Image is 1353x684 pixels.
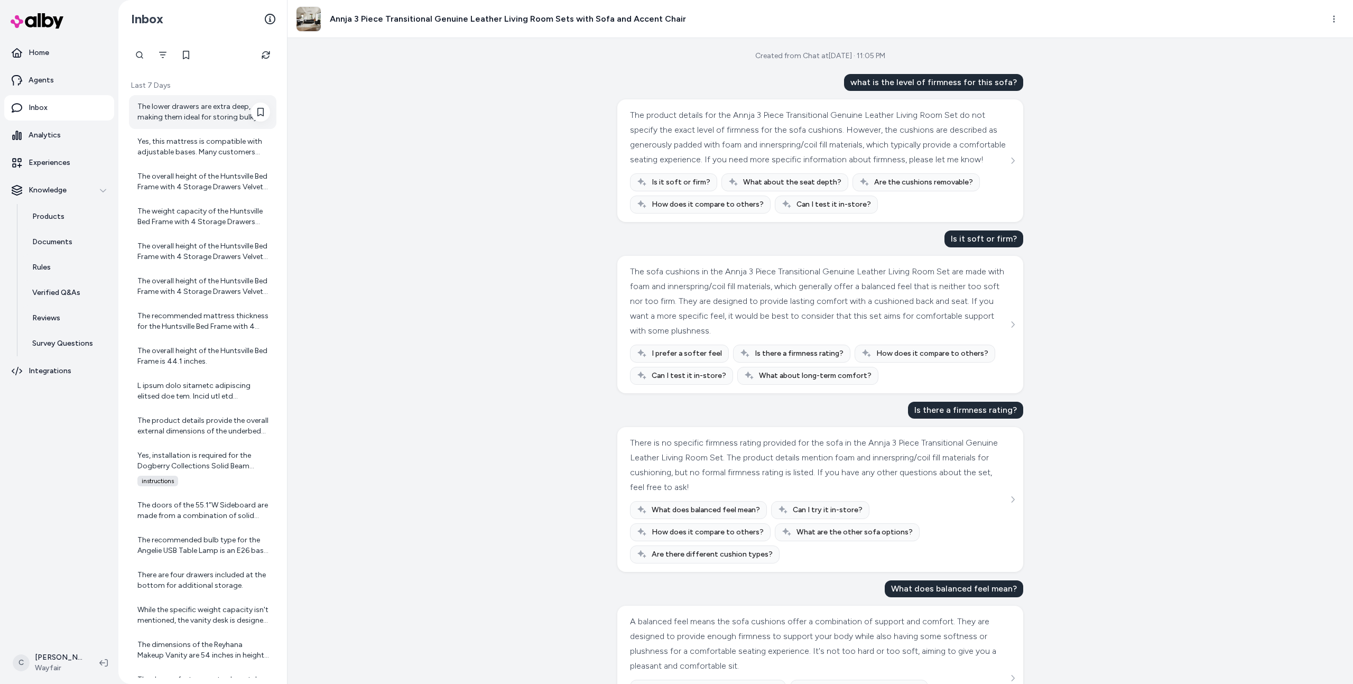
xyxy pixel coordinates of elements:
img: alby Logo [11,13,63,29]
span: Is it soft or firm? [652,177,710,188]
img: .jpg [296,7,321,31]
p: Survey Questions [32,338,93,349]
span: C [13,654,30,671]
a: Analytics [4,123,114,148]
div: Yes, installation is required for the Dogberry Collections Solid Beam Floating Shelf. [137,450,270,472]
div: There are four drawers included at the bottom for additional storage. [137,570,270,591]
a: The overall height of the Huntsville Bed Frame with 4 Storage Drawers Velvet Upholstered Platform... [129,235,276,269]
p: Home [29,48,49,58]
a: Experiences [4,150,114,175]
a: The weight capacity of the Huntsville Bed Frame with 4 Storage Drawers Velvet Upholstered Platfor... [129,200,276,234]
a: The lower drawers are extra deep, making them ideal for storing bulky items like denim and outerw... [129,95,276,129]
div: The lower drawers are extra deep, making them ideal for storing bulky items like denim and outerw... [137,101,270,123]
div: Yes, this mattress is compatible with adjustable bases. Many customers have reported that it work... [137,136,270,158]
div: The overall height of the Huntsville Bed Frame with 4 Storage Drawers Velvet Upholstered Platform... [137,241,270,262]
a: There are four drawers included at the bottom for additional storage. [129,563,276,597]
a: While the specific weight capacity isn't mentioned, the vanity desk is designed to support everyd... [129,598,276,632]
div: The weight capacity of the Huntsville Bed Frame with 4 Storage Drawers Velvet Upholstered Platfor... [137,206,270,227]
div: The sofa cushions in the Annja 3 Piece Transitional Genuine Leather Living Room Set are made with... [630,264,1008,338]
a: Rules [22,255,114,280]
p: Agents [29,75,54,86]
a: The dimensions of the Reyhana Makeup Vanity are 54 inches in height, 47 inches in width, and 16 i... [129,633,276,667]
a: The overall height of the Huntsville Bed Frame is 44.1 inches. [129,339,276,373]
div: The overall height of the Huntsville Bed Frame with 4 Storage Drawers Velvet Upholstered Platform... [137,171,270,192]
p: Analytics [29,130,61,141]
span: instructions [137,476,178,486]
a: Inbox [4,95,114,121]
p: Products [32,211,64,222]
span: How does it compare to others? [652,527,764,538]
div: The product details provide the overall external dimensions of the underbed storage box as 18 inc... [137,415,270,437]
span: What about long-term comfort? [759,371,872,381]
span: Are the cushions removable? [874,177,973,188]
div: Created from Chat at [DATE] · 11:05 PM [755,51,885,61]
a: Yes, this mattress is compatible with adjustable bases. Many customers have reported that it work... [129,130,276,164]
p: [PERSON_NAME] [35,652,82,663]
button: Refresh [255,44,276,66]
div: Is it soft or firm? [944,230,1023,247]
span: I prefer a softer feel [652,348,722,359]
a: Reviews [22,306,114,331]
p: Last 7 Days [129,80,276,91]
button: See more [1006,154,1019,167]
span: Wayfair [35,663,82,673]
p: Documents [32,237,72,247]
a: The overall height of the Huntsville Bed Frame with 4 Storage Drawers Velvet Upholstered Platform... [129,165,276,199]
span: Can I test it in-store? [796,199,871,210]
div: There is no specific firmness rating provided for the sofa in the Annja 3 Piece Transitional Genu... [630,436,1008,495]
a: Products [22,204,114,229]
div: The doors of the 55.1”W Sideboard are made from a combination of solid wood and manufactured wood. [137,500,270,521]
p: Verified Q&As [32,288,80,298]
p: Knowledge [29,185,67,196]
button: Knowledge [4,178,114,203]
p: Reviews [32,313,60,323]
p: Integrations [29,366,71,376]
p: Rules [32,262,51,273]
a: The overall height of the Huntsville Bed Frame with 4 Storage Drawers Velvet Upholstered Platform... [129,270,276,303]
span: Can I try it in-store? [793,505,863,515]
p: Experiences [29,158,70,168]
a: Documents [22,229,114,255]
a: Verified Q&As [22,280,114,306]
span: What about the seat depth? [743,177,841,188]
div: The dimensions of the Reyhana Makeup Vanity are 54 inches in height, 47 inches in width, and 16 i... [137,640,270,661]
div: The overall height of the Huntsville Bed Frame is 44.1 inches. [137,346,270,367]
div: what is the level of firmness for this sofa? [844,74,1023,91]
div: The product details for the Annja 3 Piece Transitional Genuine Leather Living Room Set do not spe... [630,108,1008,167]
span: How does it compare to others? [876,348,988,359]
button: Filter [152,44,173,66]
span: What does balanced feel mean? [652,505,760,515]
div: A balanced feel means the sofa cushions offer a combination of support and comfort. They are desi... [630,614,1008,673]
button: See more [1006,318,1019,331]
span: What are the other sofa options? [796,527,913,538]
a: Yes, installation is required for the Dogberry Collections Solid Beam Floating Shelf.instructions [129,444,276,493]
div: The overall height of the Huntsville Bed Frame with 4 Storage Drawers Velvet Upholstered Platform... [137,276,270,297]
a: Agents [4,68,114,93]
h3: Annja 3 Piece Transitional Genuine Leather Living Room Sets with Sofa and Accent Chair [330,13,686,25]
div: What does balanced feel mean? [885,580,1023,597]
a: Survey Questions [22,331,114,356]
a: The recommended mattress thickness for the Huntsville Bed Frame with 4 Storage Drawers Velvet Uph... [129,304,276,338]
div: While the specific weight capacity isn't mentioned, the vanity desk is designed to support everyd... [137,605,270,626]
span: Can I test it in-store? [652,371,726,381]
span: How does it compare to others? [652,199,764,210]
span: Are there different cushion types? [652,549,773,560]
a: Integrations [4,358,114,384]
a: The doors of the 55.1”W Sideboard are made from a combination of solid wood and manufactured wood. [129,494,276,528]
button: C[PERSON_NAME]Wayfair [6,646,91,680]
div: The recommended bulb type for the Angelie USB Table Lamp is an E26 base bulb, such as incandescen... [137,535,270,556]
a: Home [4,40,114,66]
a: The product details provide the overall external dimensions of the underbed storage box as 18 inc... [129,409,276,443]
p: Inbox [29,103,48,113]
a: L ipsum dolo sitametc adipiscing elitsed doe tem. Incid utl etd magnaaliqu en adminimven quisn, e... [129,374,276,408]
h2: Inbox [131,11,163,27]
div: L ipsum dolo sitametc adipiscing elitsed doe tem. Incid utl etd magnaaliqu en adminimven quisn, e... [137,381,270,402]
div: The recommended mattress thickness for the Huntsville Bed Frame with 4 Storage Drawers Velvet Uph... [137,311,270,332]
button: See more [1006,493,1019,506]
a: The recommended bulb type for the Angelie USB Table Lamp is an E26 base bulb, such as incandescen... [129,529,276,562]
span: Is there a firmness rating? [755,348,844,359]
div: Is there a firmness rating? [908,402,1023,419]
